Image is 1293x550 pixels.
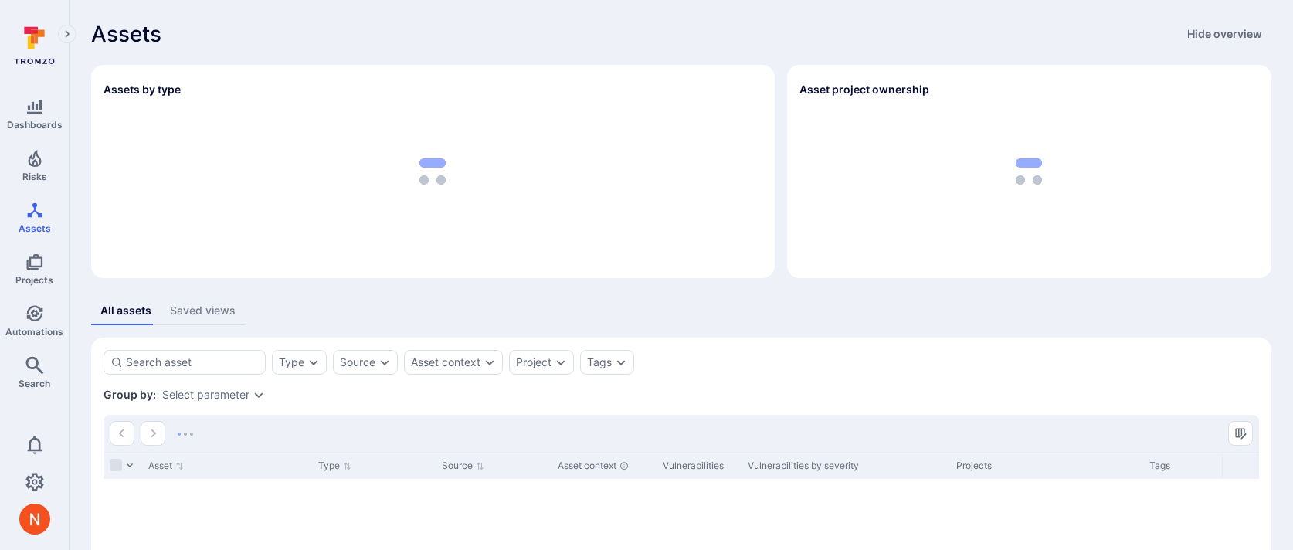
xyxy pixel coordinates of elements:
[91,297,1271,325] div: assets tabs
[956,459,1137,473] div: Projects
[110,421,134,446] button: Go to the previous page
[15,274,53,286] span: Projects
[619,461,629,470] div: Automatically discovered context associated with the asset
[170,303,236,318] div: Saved views
[19,378,50,389] span: Search
[148,460,184,472] button: Sort by Asset
[442,460,484,472] button: Sort by Source
[162,389,249,401] button: Select parameter
[799,82,929,97] h2: Asset project ownership
[62,28,73,41] i: Expand navigation menu
[587,356,612,368] button: Tags
[104,82,181,97] h2: Assets by type
[340,356,375,368] button: Source
[100,303,151,318] div: All assets
[279,356,304,368] button: Type
[79,53,1271,278] div: Assets overview
[178,433,193,436] img: Loading...
[558,459,650,473] div: Asset context
[126,355,259,370] input: Search asset
[110,459,122,471] span: Select all rows
[615,356,627,368] button: Expand dropdown
[19,504,50,535] div: Neeren Patki
[1178,22,1271,46] button: Hide overview
[162,389,265,401] div: grouping parameters
[307,356,320,368] button: Expand dropdown
[748,459,944,473] div: Vulnerabilities by severity
[7,119,63,131] span: Dashboards
[253,389,265,401] button: Expand dropdown
[22,171,47,182] span: Risks
[378,356,391,368] button: Expand dropdown
[91,22,161,46] span: Assets
[318,460,351,472] button: Sort by Type
[5,326,63,338] span: Automations
[411,356,480,368] button: Asset context
[663,459,735,473] div: Vulnerabilities
[19,504,50,535] img: ACg8ocIprwjrgDQnDsNSk9Ghn5p5-B8DpAKWoJ5Gi9syOE4K59tr4Q=s96-c
[1228,421,1253,446] button: Manage columns
[19,222,51,234] span: Assets
[104,387,156,402] span: Group by:
[141,421,165,446] button: Go to the next page
[516,356,551,368] button: Project
[555,356,567,368] button: Expand dropdown
[58,25,76,43] button: Expand navigation menu
[484,356,496,368] button: Expand dropdown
